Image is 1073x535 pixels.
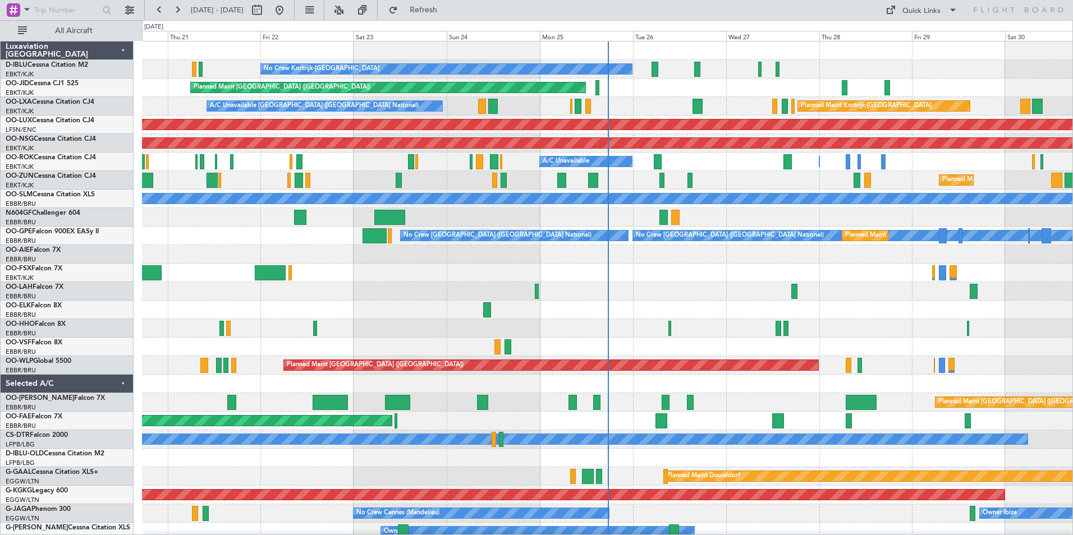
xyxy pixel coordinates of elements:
a: OO-LAHFalcon 7X [6,284,63,290]
span: OO-FAE [6,413,31,420]
div: Wed 27 [726,31,819,41]
a: EBBR/BRU [6,403,36,412]
a: EBBR/BRU [6,292,36,301]
a: CS-DTRFalcon 2000 [6,432,68,439]
a: OO-FAEFalcon 7X [6,413,62,420]
a: EGGW/LTN [6,496,39,504]
a: EBBR/BRU [6,422,36,430]
a: D-IBLU-OLDCessna Citation M2 [6,450,104,457]
a: OO-GPEFalcon 900EX EASy II [6,228,99,235]
span: G-[PERSON_NAME] [6,524,68,531]
a: EBKT/KJK [6,89,34,97]
span: OO-VSF [6,339,31,346]
button: Quick Links [880,1,963,19]
div: No Crew [GEOGRAPHIC_DATA] ([GEOGRAPHIC_DATA] National) [403,227,591,244]
a: OO-LXACessna Citation CJ4 [6,99,94,105]
div: Thu 21 [168,31,261,41]
div: A/C Unavailable [543,153,589,170]
a: EBKT/KJK [6,163,34,171]
a: EBKT/KJK [6,274,34,282]
div: Mon 25 [540,31,633,41]
span: OO-LXA [6,99,32,105]
a: EBBR/BRU [6,329,36,338]
div: Planned Maint [GEOGRAPHIC_DATA] ([GEOGRAPHIC_DATA] National) [845,227,1048,244]
div: Planned Maint Kortrijk-[GEOGRAPHIC_DATA] [942,172,1073,188]
a: G-JAGAPhenom 300 [6,506,71,513]
a: N604GFChallenger 604 [6,210,80,216]
a: EBBR/BRU [6,348,36,356]
a: EBKT/KJK [6,107,34,116]
span: OO-NSG [6,136,34,142]
a: LFPB/LBG [6,440,35,449]
span: D-IBLU-OLD [6,450,44,457]
span: G-JAGA [6,506,31,513]
a: OO-AIEFalcon 7X [6,247,61,253]
a: LFSN/ENC [6,126,36,134]
span: G-GAAL [6,469,31,476]
a: EBBR/BRU [6,311,36,319]
a: OO-LUXCessna Citation CJ4 [6,117,94,124]
a: EBBR/BRU [6,218,36,227]
a: OO-ROKCessna Citation CJ4 [6,154,96,161]
div: Thu 28 [819,31,912,41]
div: [DATE] [144,22,163,32]
a: OO-NSGCessna Citation CJ4 [6,136,96,142]
a: EBKT/KJK [6,70,34,79]
a: OO-[PERSON_NAME]Falcon 7X [6,395,105,402]
a: OO-VSFFalcon 8X [6,339,62,346]
a: G-[PERSON_NAME]Cessna Citation XLS [6,524,130,531]
span: [DATE] - [DATE] [191,5,244,15]
span: OO-[PERSON_NAME] [6,395,74,402]
span: OO-LUX [6,117,32,124]
span: OO-AIE [6,247,30,253]
span: OO-ROK [6,154,34,161]
a: EBKT/KJK [6,181,34,190]
a: EGGW/LTN [6,514,39,523]
span: OO-SLM [6,191,33,198]
a: EBKT/KJK [6,144,34,153]
span: OO-FSX [6,265,31,272]
a: EBBR/BRU [6,366,36,375]
span: OO-GPE [6,228,32,235]
a: LFPB/LBG [6,459,35,467]
span: OO-HHO [6,321,35,328]
a: OO-HHOFalcon 8X [6,321,66,328]
div: Sun 24 [447,31,540,41]
button: Refresh [383,1,451,19]
input: Trip Number [34,2,99,19]
a: OO-ELKFalcon 8X [6,302,62,309]
span: OO-ELK [6,302,31,309]
button: All Aircraft [12,22,122,40]
a: EBBR/BRU [6,255,36,264]
span: CS-DTR [6,432,30,439]
a: OO-ZUNCessna Citation CJ4 [6,173,96,179]
span: OO-JID [6,80,29,87]
span: All Aircraft [29,27,118,35]
a: EBBR/BRU [6,200,36,208]
div: Planned Maint Kortrijk-[GEOGRAPHIC_DATA] [801,98,932,114]
div: Quick Links [902,6,941,17]
div: No Crew Cannes (Mandelieu) [356,505,439,522]
div: Planned Maint Dusseldorf [667,468,740,485]
a: OO-SLMCessna Citation XLS [6,191,95,198]
span: G-KGKG [6,487,32,494]
span: OO-WLP [6,358,33,365]
a: OO-JIDCessna CJ1 525 [6,80,79,87]
div: Owner Ibiza [983,505,1017,522]
div: Planned Maint [GEOGRAPHIC_DATA] ([GEOGRAPHIC_DATA]) [287,357,464,373]
div: No Crew Kortrijk-[GEOGRAPHIC_DATA] [264,61,379,77]
span: N604GF [6,210,32,216]
a: OO-WLPGlobal 5500 [6,358,71,365]
div: No Crew [GEOGRAPHIC_DATA] ([GEOGRAPHIC_DATA] National) [636,227,824,244]
a: OO-FSXFalcon 7X [6,265,62,272]
span: OO-LAH [6,284,33,290]
span: Refresh [400,6,447,14]
div: Sat 23 [354,31,447,41]
span: D-IBLU [6,62,27,68]
div: Fri 22 [260,31,354,41]
div: Planned Maint [GEOGRAPHIC_DATA] ([GEOGRAPHIC_DATA]) [194,79,370,96]
div: Fri 29 [912,31,1005,41]
a: G-GAALCessna Citation XLS+ [6,469,98,476]
a: G-KGKGLegacy 600 [6,487,68,494]
div: Tue 26 [633,31,726,41]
